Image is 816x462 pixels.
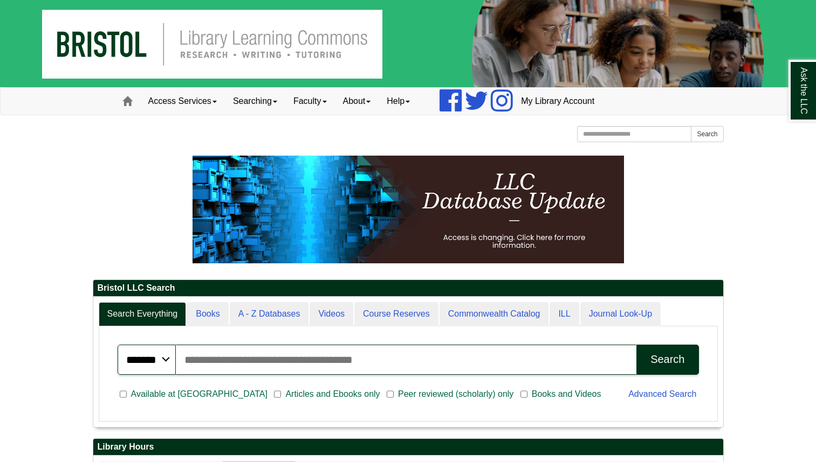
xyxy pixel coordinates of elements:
[127,388,272,401] span: Available at [GEOGRAPHIC_DATA]
[120,389,127,399] input: Available at [GEOGRAPHIC_DATA]
[580,302,661,326] a: Journal Look-Up
[520,389,527,399] input: Books and Videos
[93,280,723,297] h2: Bristol LLC Search
[281,388,384,401] span: Articles and Ebooks only
[193,156,624,263] img: HTML tutorial
[274,389,281,399] input: Articles and Ebooks only
[140,88,225,115] a: Access Services
[650,353,684,366] div: Search
[636,345,698,375] button: Search
[335,88,379,115] a: About
[354,302,438,326] a: Course Reserves
[440,302,549,326] a: Commonwealth Catalog
[187,302,228,326] a: Books
[527,388,606,401] span: Books and Videos
[93,439,723,456] h2: Library Hours
[99,302,187,326] a: Search Everything
[628,389,696,398] a: Advanced Search
[310,302,353,326] a: Videos
[225,88,285,115] a: Searching
[691,126,723,142] button: Search
[394,388,518,401] span: Peer reviewed (scholarly) only
[550,302,579,326] a: ILL
[379,88,418,115] a: Help
[230,302,309,326] a: A - Z Databases
[513,88,602,115] a: My Library Account
[285,88,335,115] a: Faculty
[387,389,394,399] input: Peer reviewed (scholarly) only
